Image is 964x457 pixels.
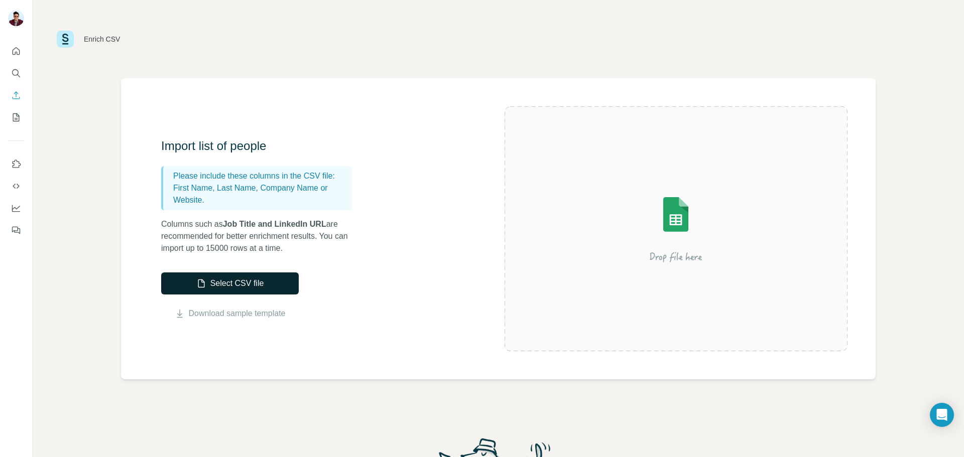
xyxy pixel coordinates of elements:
button: Download sample template [161,308,299,320]
button: Feedback [8,221,24,239]
img: Avatar [8,10,24,26]
button: Search [8,64,24,82]
p: Please include these columns in the CSV file: [173,170,348,182]
p: Columns such as are recommended for better enrichment results. You can import up to 15000 rows at... [161,218,362,254]
h3: Import list of people [161,138,362,154]
span: Job Title and LinkedIn URL [223,220,326,228]
button: Use Surfe API [8,177,24,195]
p: First Name, Last Name, Company Name or Website. [173,182,348,206]
button: My lists [8,108,24,126]
div: Enrich CSV [84,34,120,44]
img: Surfe Illustration - Drop file here or select below [585,169,766,289]
button: Use Surfe on LinkedIn [8,155,24,173]
img: Surfe Logo [57,31,74,48]
button: Dashboard [8,199,24,217]
button: Quick start [8,42,24,60]
div: Open Intercom Messenger [930,403,954,427]
button: Select CSV file [161,272,299,294]
button: Enrich CSV [8,86,24,104]
a: Download sample template [189,308,286,320]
